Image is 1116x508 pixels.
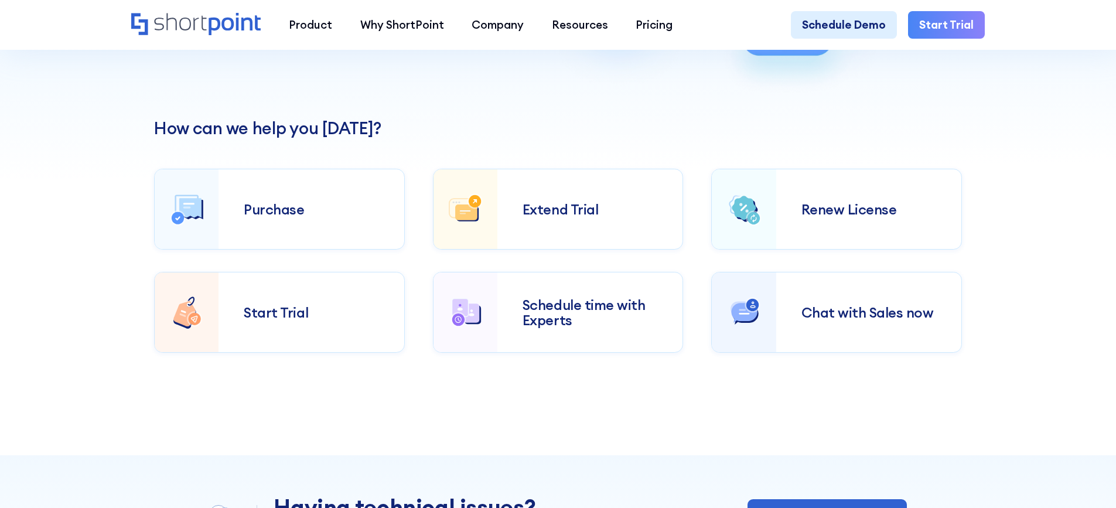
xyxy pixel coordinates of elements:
a: Purchase [154,169,405,250]
a: Pricing [622,11,687,39]
div: Company [472,16,524,33]
div: Why ShortPoint [360,16,444,33]
div: Pricing [636,16,673,33]
a: Renew License [711,169,962,250]
div: Chat with Sales now [801,305,937,320]
div: Extend Trial [523,202,658,217]
a: Company [458,11,538,39]
a: Schedule Demo [791,11,897,39]
a: Resources [538,11,622,39]
h2: How can we help you [DATE]? [154,119,962,138]
a: Start Trial [154,272,405,353]
iframe: Chat Widget [1057,452,1116,508]
a: Extend Trial [433,169,684,250]
a: Chat with Sales now [711,272,962,353]
a: Schedule time with Experts [433,272,684,353]
a: Home [131,13,261,37]
a: Why ShortPoint [346,11,458,39]
a: Product [275,11,346,39]
div: Schedule time with Experts [523,297,658,328]
div: Product [289,16,332,33]
div: Renew License [801,202,937,217]
div: Widget de chat [1057,452,1116,508]
a: Start Trial [908,11,985,39]
div: Resources [552,16,608,33]
div: Start Trial [244,305,379,320]
div: Purchase [244,202,379,217]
